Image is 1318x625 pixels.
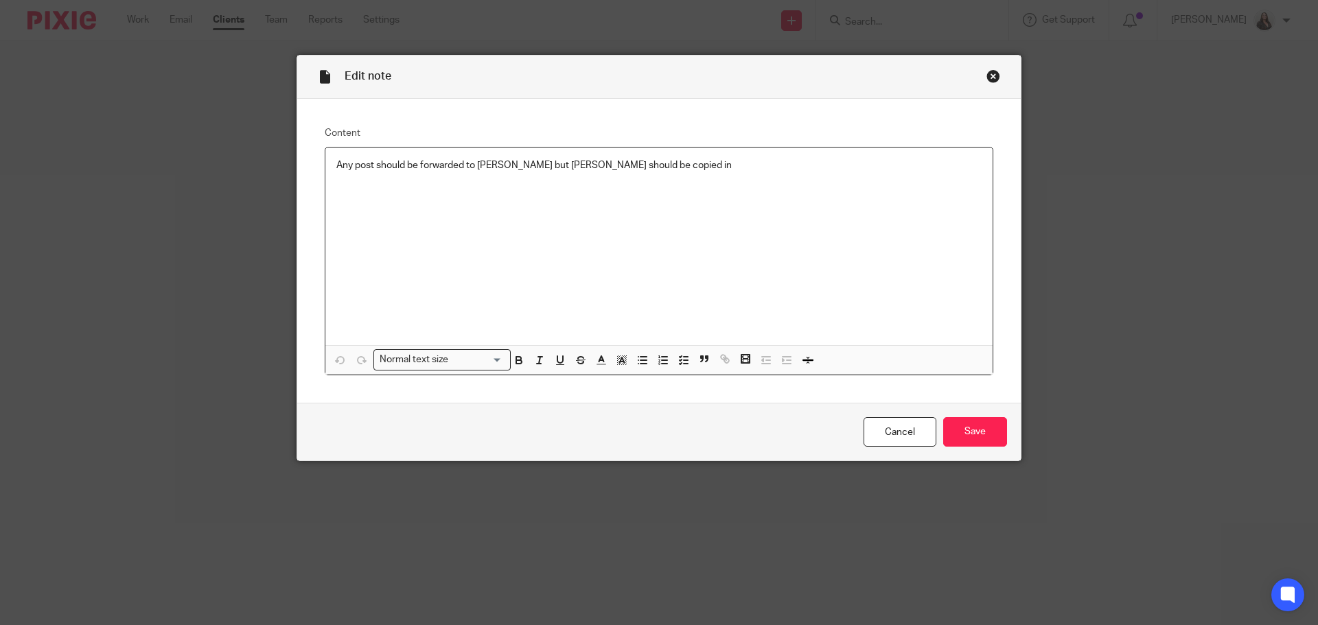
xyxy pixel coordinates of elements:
[325,126,993,140] label: Content
[864,417,936,447] a: Cancel
[986,69,1000,83] div: Close this dialog window
[345,71,391,82] span: Edit note
[373,349,511,370] div: Search for option
[943,417,1007,447] input: Save
[336,158,982,172] p: Any post should be forwarded to [PERSON_NAME] but [PERSON_NAME] should be copied in
[453,353,502,367] input: Search for option
[377,353,452,367] span: Normal text size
